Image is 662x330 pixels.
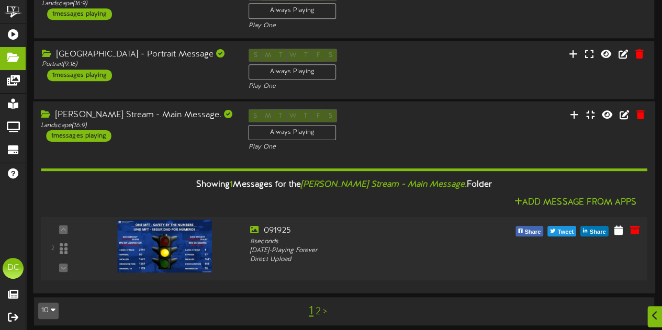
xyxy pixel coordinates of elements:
div: [DATE] - Playing Forever [250,246,489,255]
span: 1 [230,180,233,189]
div: Play One [249,21,440,30]
button: Tweet [547,226,576,236]
div: 091925 [250,225,489,237]
div: [PERSON_NAME] Stream - Main Message. [41,109,232,121]
div: 1 messages playing [47,70,112,81]
div: Direct Upload [250,255,489,264]
button: Share [580,226,608,236]
div: Always Playing [248,125,336,140]
div: Portrait ( 9:16 ) [42,60,233,69]
div: Always Playing [249,3,336,18]
a: > [323,306,327,317]
div: 8 seconds [250,237,489,246]
button: 10 [38,302,59,319]
div: [GEOGRAPHIC_DATA] - Portrait Message [42,49,233,61]
div: 1 messages playing [46,130,111,142]
div: Landscape ( 16:9 ) [41,121,232,130]
div: Showing Messages for the Folder [33,174,655,196]
div: 1 messages playing [47,8,112,20]
i: [PERSON_NAME] Stream - Main Message. [301,180,467,189]
span: Tweet [555,226,576,238]
button: Share [515,226,543,236]
button: Add Message From Apps [511,196,639,209]
a: 2 [316,306,321,317]
div: Play One [249,82,440,91]
img: 880541be-fde2-4934-ac28-54a1f3b95816.jpg [118,219,212,272]
div: DC [3,258,24,279]
span: Share [522,226,543,238]
div: Always Playing [249,64,336,79]
div: Play One [248,143,440,152]
span: Share [587,226,608,238]
a: 1 [309,304,313,318]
